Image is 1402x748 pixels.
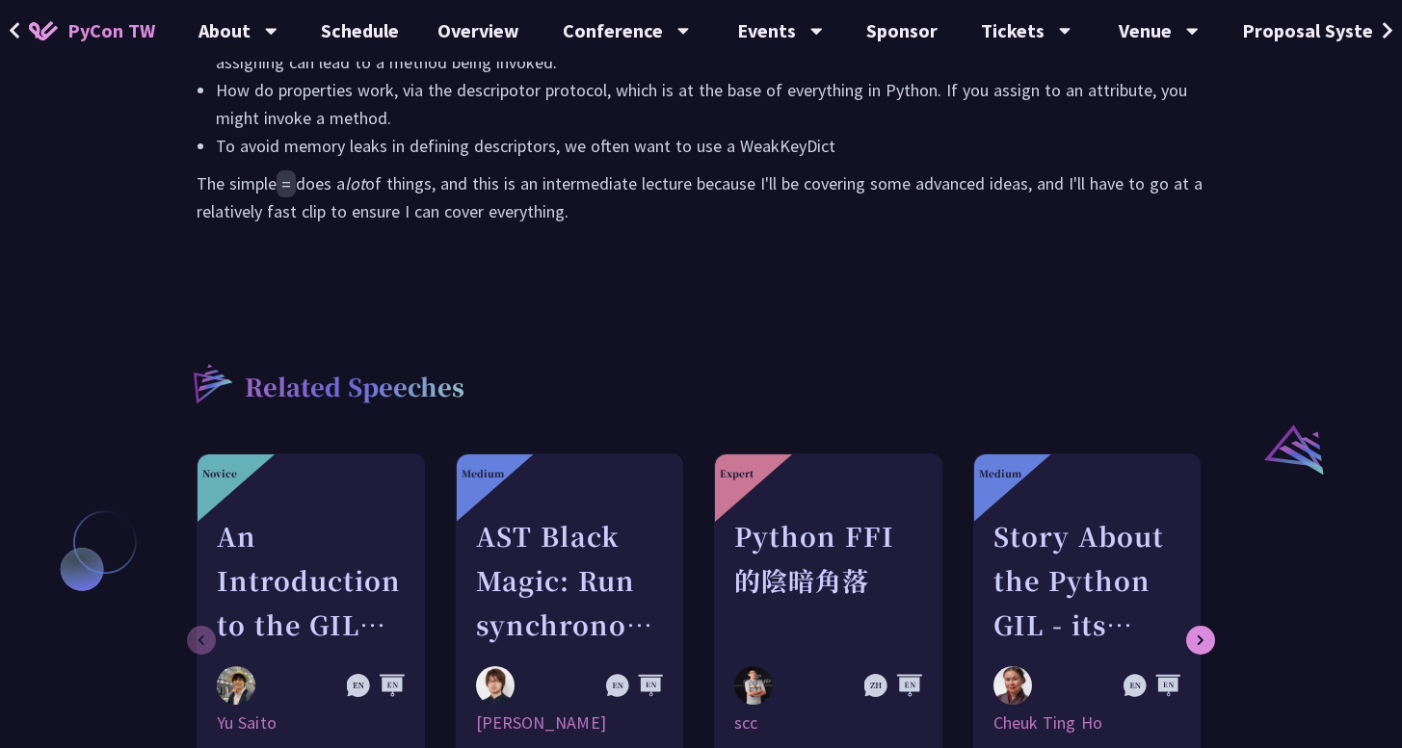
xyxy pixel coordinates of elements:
a: PyCon TW [10,7,174,55]
li: How do properties work, via the descripotor protocol, which is at the base of everything in Pytho... [216,76,1205,132]
div: Story About the Python GIL - its existance and the lack there of [993,514,1181,647]
img: scc [734,666,773,705]
img: Yuichiro Tachibana [476,666,515,705]
div: An Introduction to the GIL for Python Beginners: Disabling It in Python 3.13 and Leveraging Concu... [217,514,405,647]
span: PyCon TW [67,16,155,45]
div: Cheuk Ting Ho [993,711,1181,735]
img: Cheuk Ting Ho [993,666,1032,705]
li: To avoid memory leaks in defining descriptors, we often want to use a WeakKeyDict [216,132,1205,160]
div: Medium [979,466,1021,480]
div: Yu Saito [217,711,405,735]
div: Medium [462,466,504,480]
img: Yu Saito [217,666,255,705]
div: Novice [202,466,237,480]
div: Expert [720,466,754,480]
p: The simple does a of things, and this is an intermediate lecture because I'll be covering some ad... [197,169,1205,225]
div: scc [734,711,922,735]
img: r3.8d01567.svg [165,336,258,429]
div: Python FFI 的陰暗角落 [734,514,922,647]
img: Home icon of PyCon TW 2025 [29,21,58,40]
em: lot [345,172,365,194]
div: [PERSON_NAME] [476,711,664,735]
div: AST Black Magic: Run synchronous Python code on asynchronous Pyodide [476,514,664,647]
code: = [277,170,296,197]
p: Related Speeches [245,370,464,408]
